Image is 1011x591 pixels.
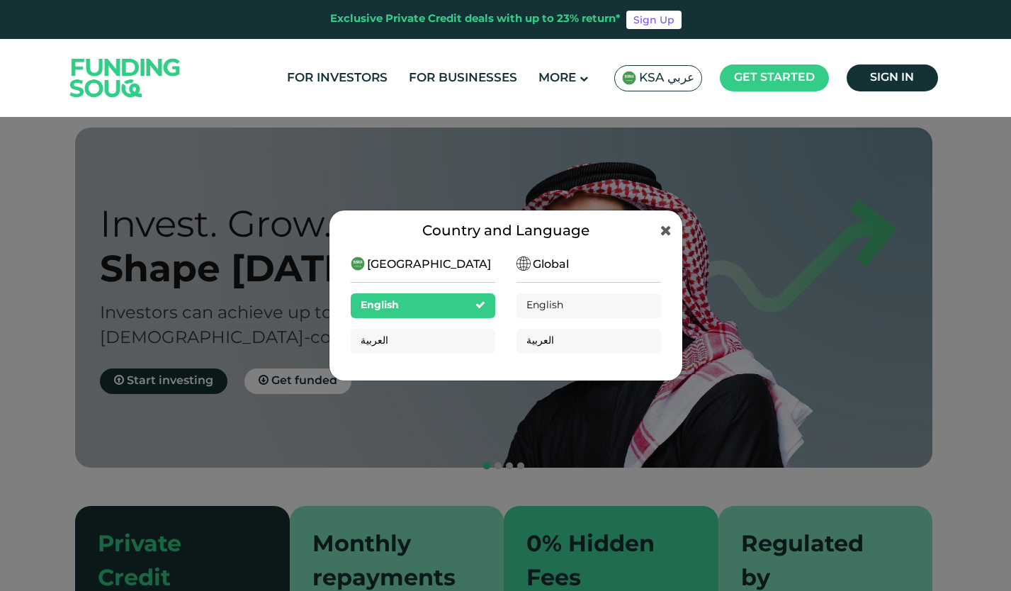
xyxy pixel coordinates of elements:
[405,67,521,90] a: For Businesses
[622,71,636,85] img: SA Flag
[516,257,531,271] img: SA Flag
[361,336,388,346] span: العربية
[330,11,621,28] div: Exclusive Private Credit deals with up to 23% return*
[639,70,694,86] span: KSA عربي
[367,257,491,274] span: [GEOGRAPHIC_DATA]
[56,42,195,113] img: Logo
[533,257,569,274] span: Global
[734,72,815,83] span: Get started
[361,300,399,310] span: English
[847,64,938,91] a: Sign in
[351,257,365,271] img: SA Flag
[626,11,682,29] a: Sign Up
[526,300,563,310] span: English
[283,67,391,90] a: For Investors
[538,72,576,84] span: More
[526,336,554,346] span: العربية
[870,72,914,83] span: Sign in
[351,221,661,242] div: Country and Language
